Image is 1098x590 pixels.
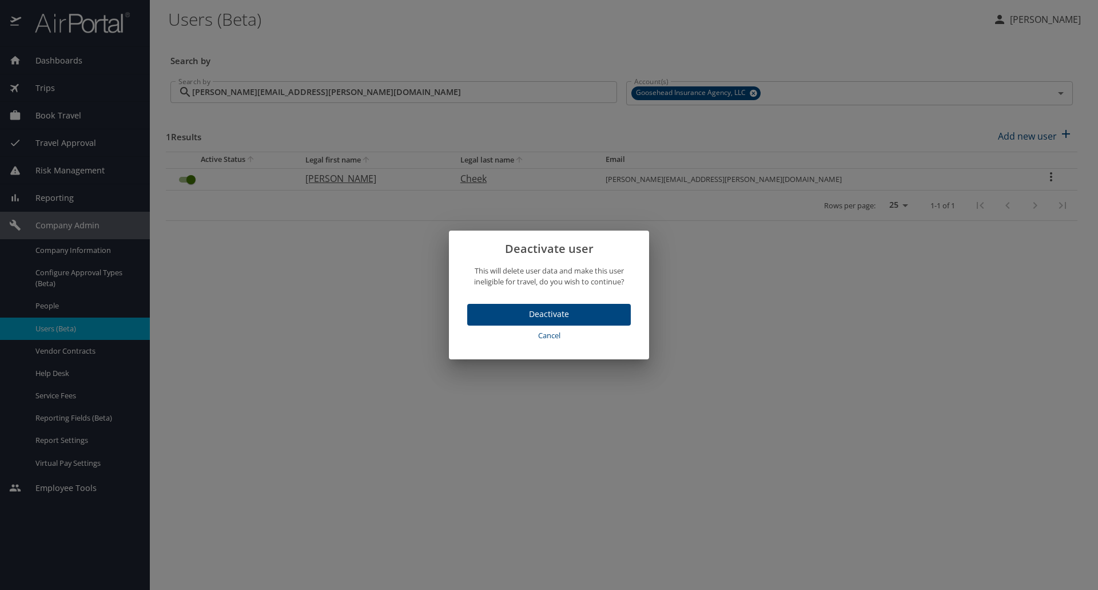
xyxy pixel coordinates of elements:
p: This will delete user data and make this user ineligible for travel, do you wish to continue? [463,266,635,287]
button: Cancel [467,326,631,346]
button: Deactivate [467,304,631,326]
span: Deactivate [476,307,622,322]
h2: Deactivate user [463,240,635,258]
span: Cancel [472,329,626,342]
